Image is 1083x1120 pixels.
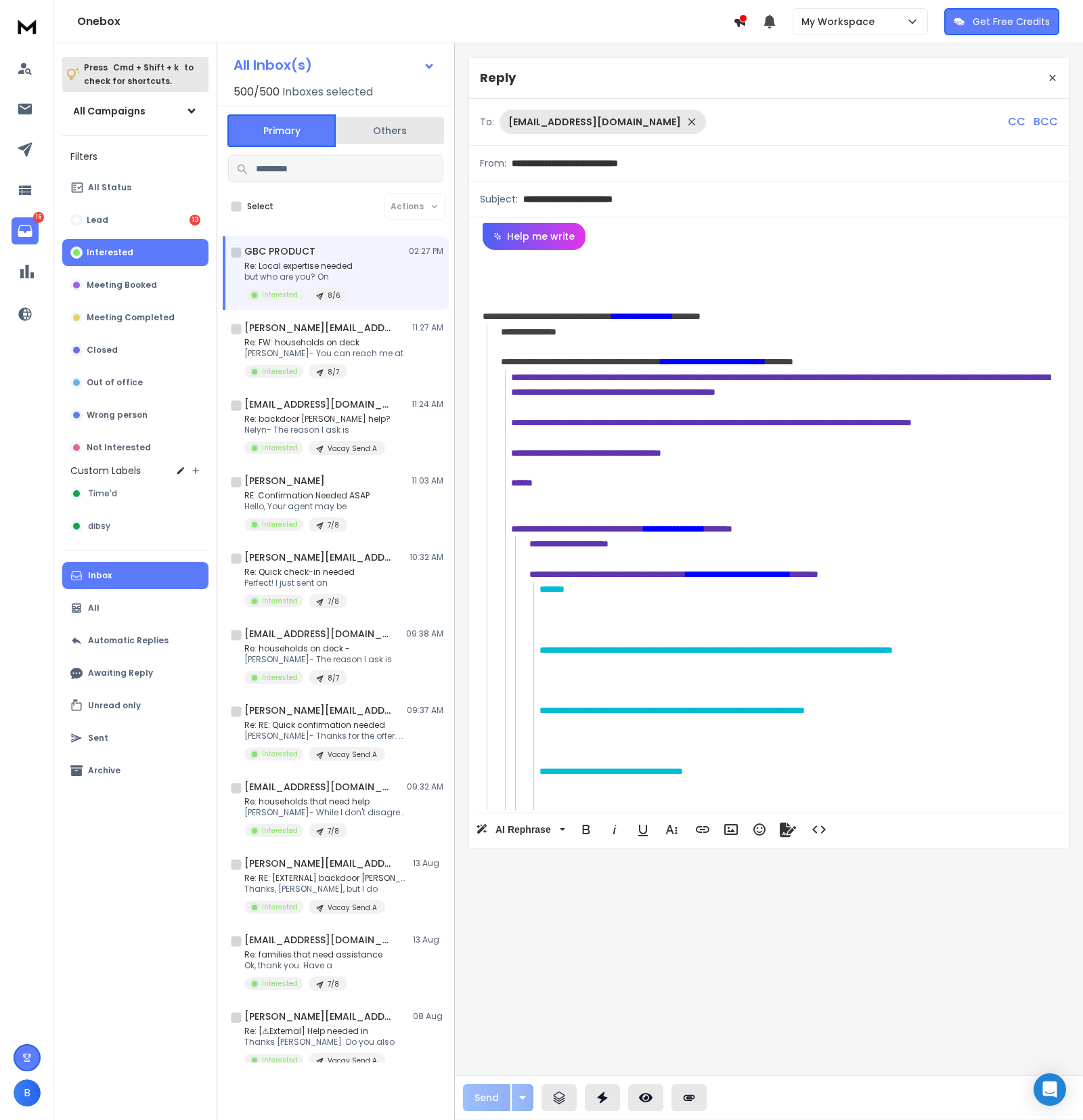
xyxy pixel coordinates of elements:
[62,513,208,540] button: dibsy
[244,348,403,359] p: [PERSON_NAME]- You can reach me at
[1008,114,1025,130] p: CC
[244,578,355,588] p: Perfect! I just sent an
[244,873,407,884] p: Re: RE: [EXTERNAL] backdoor [PERSON_NAME]?
[483,223,585,250] button: Help me write
[223,51,446,79] button: All Inbox(s)
[630,816,656,843] button: Underline (⌘U)
[244,272,353,282] p: but who are you? On
[244,1010,393,1023] h1: [PERSON_NAME][EMAIL_ADDRESS][PERSON_NAME][DOMAIN_NAME]
[87,215,108,225] p: Lead
[262,519,298,530] p: Interested
[14,14,41,39] img: logo
[328,903,377,913] p: Vacay Send A
[244,933,393,947] h1: [EMAIL_ADDRESS][DOMAIN_NAME]
[409,246,443,257] p: 02:27 PM
[244,627,393,641] h1: [EMAIL_ADDRESS][DOMAIN_NAME]
[262,825,298,836] p: Interested
[244,1037,395,1048] p: Thanks [PERSON_NAME]. Do you also
[62,627,208,654] button: Automatic Replies
[87,377,143,388] p: Out of office
[244,780,393,794] h1: [EMAIL_ADDRESS][DOMAIN_NAME]
[480,192,518,206] p: Subject:
[412,475,443,486] p: 11:03 AM
[244,884,407,895] p: Thanks, [PERSON_NAME], but I do
[62,660,208,687] button: Awaiting Reply
[244,397,393,411] h1: [EMAIL_ADDRESS][DOMAIN_NAME]
[493,824,554,836] span: AI Rephrase
[480,115,494,129] p: To:
[473,816,568,843] button: AI Rephrase
[410,552,443,563] p: 10:32 AM
[262,443,298,453] p: Interested
[262,290,298,300] p: Interested
[62,239,208,266] button: Interested
[12,217,39,244] a: 16
[328,826,339,836] p: 7/8
[413,1011,443,1022] p: 08 Aug
[973,15,1050,28] p: Get Free Credits
[14,1079,41,1106] button: B
[407,781,443,792] p: 09:32 AM
[801,15,880,28] p: My Workspace
[328,979,339,989] p: 7/8
[62,147,208,166] h3: Filters
[244,807,407,818] p: [PERSON_NAME]- While I don't disagree with
[806,816,832,843] button: Code View
[190,215,200,225] div: 13
[234,58,312,72] h1: All Inbox(s)
[88,182,131,193] p: All Status
[87,410,148,421] p: Wrong person
[62,692,208,719] button: Unread only
[406,628,443,639] p: 09:38 AM
[88,603,100,613] p: All
[262,1055,298,1065] p: Interested
[262,902,298,912] p: Interested
[244,1026,395,1037] p: Re: [⚠External] Help needed in
[62,725,208,752] button: Sent
[87,442,151,453] p: Not Interested
[262,366,298,376] p: Interested
[244,720,407,731] p: Re: RE: Quick confirmation needed
[244,490,370,501] p: RE: Confirmation Needed ASAP
[62,757,208,784] button: Archive
[244,261,353,272] p: Re: Local expertise needed
[87,345,118,356] p: Closed
[88,765,120,776] p: Archive
[88,570,112,581] p: Inbox
[244,321,393,335] h1: [PERSON_NAME][EMAIL_ADDRESS][PERSON_NAME][PERSON_NAME][DOMAIN_NAME]
[62,480,208,507] button: Time'd
[1034,114,1058,130] p: BCC
[62,402,208,429] button: Wrong person
[1034,1073,1066,1106] div: Open Intercom Messenger
[244,551,393,564] h1: [PERSON_NAME][EMAIL_ADDRESS][DOMAIN_NAME]
[328,750,377,760] p: Vacay Send A
[62,337,208,364] button: Closed
[87,312,175,323] p: Meeting Completed
[77,14,733,30] h1: Onebox
[508,115,681,129] p: [EMAIL_ADDRESS][DOMAIN_NAME]
[328,673,339,683] p: 8/7
[62,595,208,622] button: All
[262,672,298,683] p: Interested
[247,201,273,212] label: Select
[62,207,208,234] button: Lead13
[412,399,443,410] p: 11:24 AM
[244,704,393,717] h1: [PERSON_NAME][EMAIL_ADDRESS][DOMAIN_NAME]
[70,464,141,477] h3: Custom Labels
[244,425,391,435] p: Nelyn- The reason I ask is
[412,322,443,333] p: 11:27 AM
[262,978,298,989] p: Interested
[413,934,443,945] p: 13 Aug
[244,474,325,488] h1: [PERSON_NAME]
[234,84,280,100] span: 500 / 500
[244,643,392,654] p: Re: households on deck -
[413,858,443,869] p: 13 Aug
[111,60,181,75] span: Cmd + Shift + k
[690,816,715,843] button: Insert Link (⌘K)
[244,501,370,512] p: Hello, Your agent may be
[227,114,336,147] button: Primary
[62,174,208,201] button: All Status
[244,949,382,960] p: Re: families that need assistance
[244,567,355,578] p: Re: Quick check-in needed
[480,156,506,170] p: From:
